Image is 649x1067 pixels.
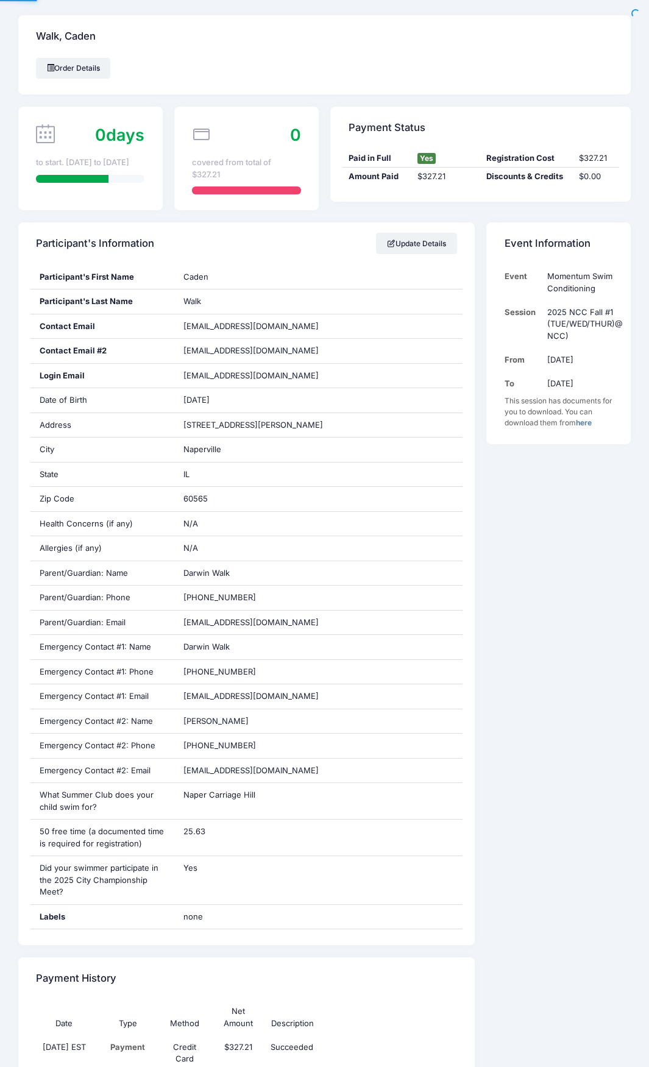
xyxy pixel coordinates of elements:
[505,395,613,428] div: This session has documents for you to download. You can download them from
[183,395,210,405] span: [DATE]
[30,339,175,363] div: Contact Email #2
[183,494,208,503] span: 60565
[183,568,230,578] span: Darwin Walk
[183,420,323,430] span: [STREET_ADDRESS][PERSON_NAME]
[36,961,116,996] h4: Payment History
[30,783,175,819] div: What Summer Club does your child swim for?
[30,536,175,561] div: Allergies (if any)
[183,765,319,775] span: [EMAIL_ADDRESS][DOMAIN_NAME]
[183,444,221,454] span: Naperville
[30,364,175,388] div: Login Email
[183,272,208,282] span: Caden
[342,152,411,165] div: Paid in Full
[505,372,542,395] td: To
[95,125,106,144] span: 0
[36,19,96,54] h4: Walk, Caden
[183,345,336,357] span: [EMAIL_ADDRESS][DOMAIN_NAME]
[183,592,256,602] span: [PHONE_NUMBER]
[30,635,175,659] div: Emergency Contact #1: Name
[30,611,175,635] div: Parent/Guardian: Email
[349,110,425,145] h4: Payment Status
[183,321,319,331] span: [EMAIL_ADDRESS][DOMAIN_NAME]
[183,617,319,627] span: [EMAIL_ADDRESS][DOMAIN_NAME]
[183,911,336,923] span: none
[192,157,300,180] div: covered from total of $327.21
[30,388,175,413] div: Date of Birth
[183,790,255,799] span: Naper Carriage Hill
[183,740,256,750] span: [PHONE_NUMBER]
[30,759,175,783] div: Emergency Contact #2: Email
[95,122,144,147] div: days
[98,1000,158,1036] th: Type
[30,413,175,438] div: Address
[183,519,198,528] span: N/A
[30,561,175,586] div: Parent/Guardian: Name
[183,716,249,726] span: [PERSON_NAME]
[30,586,175,610] div: Parent/Guardian: Phone
[30,856,175,904] div: Did your swimmer participate in the 2025 City Championship Meet?
[183,469,190,479] span: IL
[36,157,144,169] div: to start. [DATE] to [DATE]
[30,684,175,709] div: Emergency Contact #1: Email
[30,734,175,758] div: Emergency Contact #2: Phone
[158,1000,212,1036] th: Method
[183,691,319,701] span: [EMAIL_ADDRESS][DOMAIN_NAME]
[30,438,175,462] div: City
[417,153,436,164] span: Yes
[541,372,623,395] td: [DATE]
[183,863,197,873] span: Yes
[573,171,619,183] div: $0.00
[30,487,175,511] div: Zip Code
[30,820,175,856] div: 50 free time (a documented time is required for registration)
[183,667,256,676] span: [PHONE_NUMBER]
[30,512,175,536] div: Health Concerns (if any)
[30,314,175,339] div: Contact Email
[505,265,542,301] td: Event
[505,348,542,372] td: From
[342,171,411,183] div: Amount Paid
[30,265,175,289] div: Participant's First Name
[576,418,592,427] a: here
[30,905,175,929] div: Labels
[30,289,175,314] div: Participant's Last Name
[30,463,175,487] div: State
[183,642,230,651] span: Darwin Walk
[36,1000,98,1036] th: Date
[573,152,619,165] div: $327.21
[541,265,623,301] td: Momentum Swim Conditioning
[183,826,205,836] span: 25.63
[505,226,590,261] h4: Event Information
[36,58,110,79] a: Order Details
[376,233,457,253] a: Update Details
[183,543,198,553] span: N/A
[211,1000,266,1036] th: Net Amount
[36,226,154,261] h4: Participant's Information
[541,348,623,372] td: [DATE]
[183,296,201,306] span: Walk
[183,370,336,382] span: [EMAIL_ADDRESS][DOMAIN_NAME]
[481,152,573,165] div: Registration Cost
[505,300,542,348] td: Session
[411,171,480,183] div: $327.21
[290,125,301,144] span: 0
[481,171,573,183] div: Discounts & Credits
[30,660,175,684] div: Emergency Contact #1: Phone
[266,1000,410,1036] th: Description
[541,300,623,348] td: 2025 NCC Fall #1 (TUE/WED/THUR)@ NCC)
[30,709,175,734] div: Emergency Contact #2: Name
